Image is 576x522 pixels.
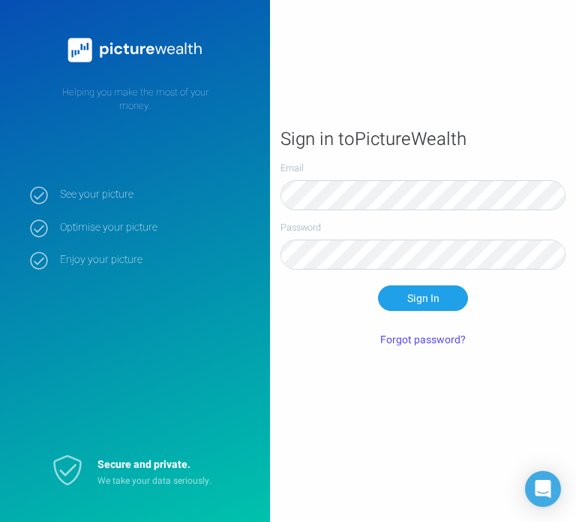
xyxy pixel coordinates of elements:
[378,285,468,311] button: Sign In
[280,221,565,234] label: Password
[60,253,247,267] strong: Enjoy your picture
[30,86,240,113] p: Helping you make the most of your money.
[525,471,561,507] div: Open Intercom Messenger
[60,30,210,71] img: PictureWealth
[97,475,232,487] p: We take your data seriously.
[371,327,475,352] button: Forgot password?
[97,457,190,472] strong: Secure and private.
[60,188,247,201] strong: See your picture
[280,128,565,151] h1: Sign in to PictureWealth
[280,161,565,175] label: Email
[60,221,247,234] strong: Optimise your picture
